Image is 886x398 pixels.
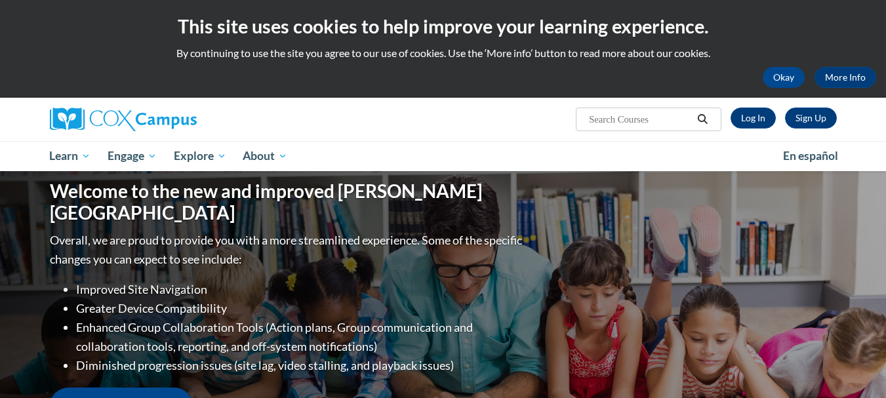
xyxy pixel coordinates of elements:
[775,142,847,170] a: En español
[50,180,525,224] h1: Welcome to the new and improved [PERSON_NAME][GEOGRAPHIC_DATA]
[174,148,226,164] span: Explore
[10,13,876,39] h2: This site uses cookies to help improve your learning experience.
[693,111,712,127] button: Search
[234,141,296,171] a: About
[834,346,876,388] iframe: Botón para iniciar la ventana de mensajería
[243,148,287,164] span: About
[785,108,837,129] a: Register
[41,141,100,171] a: Learn
[50,231,525,269] p: Overall, we are proud to provide you with a more streamlined experience. Some of the specific cha...
[50,108,299,131] a: Cox Campus
[108,148,157,164] span: Engage
[49,148,91,164] span: Learn
[763,67,805,88] button: Okay
[50,108,197,131] img: Cox Campus
[76,280,525,299] li: Improved Site Navigation
[783,149,838,163] span: En español
[76,318,525,356] li: Enhanced Group Collaboration Tools (Action plans, Group communication and collaboration tools, re...
[76,299,525,318] li: Greater Device Compatibility
[731,108,776,129] a: Log In
[76,356,525,375] li: Diminished progression issues (site lag, video stalling, and playback issues)
[30,141,856,171] div: Main menu
[815,67,876,88] a: More Info
[588,111,693,127] input: Search Courses
[165,141,235,171] a: Explore
[10,46,876,60] p: By continuing to use the site you agree to our use of cookies. Use the ‘More info’ button to read...
[99,141,165,171] a: Engage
